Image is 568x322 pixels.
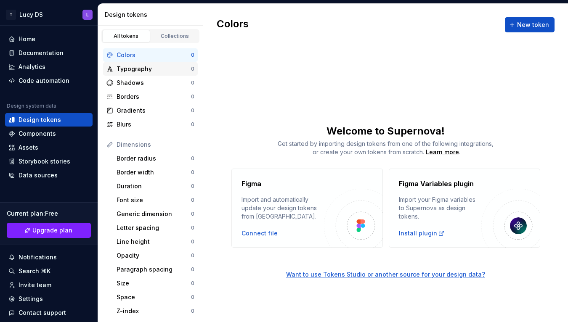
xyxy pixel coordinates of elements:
[191,238,194,245] div: 0
[113,290,198,304] a: Space0
[505,17,555,32] button: New token
[5,292,93,306] a: Settings
[117,210,191,218] div: Generic dimension
[19,253,57,261] div: Notifications
[7,209,91,218] div: Current plan : Free
[191,266,194,273] div: 0
[5,251,93,264] button: Notifications
[117,251,191,260] div: Opacity
[517,21,549,29] span: New token
[117,224,191,232] div: Letter spacing
[103,62,198,76] a: Typography0
[113,166,198,179] a: Border width0
[113,179,198,193] a: Duration0
[154,33,196,40] div: Collections
[5,60,93,74] a: Analytics
[113,263,198,276] a: Paragraph spacing0
[5,155,93,168] a: Storybook stories
[103,76,198,90] a: Shadows0
[105,11,199,19] div: Design tokens
[117,182,191,190] div: Duration
[117,120,191,129] div: Blurs
[191,52,194,58] div: 0
[191,197,194,203] div: 0
[113,249,198,262] a: Opacity0
[117,307,191,315] div: Z-index
[242,229,278,238] div: Connect file
[191,79,194,86] div: 0
[399,179,474,189] h4: Figma Variables plugin
[5,127,93,140] a: Components
[5,74,93,87] a: Code automation
[203,248,568,279] a: Want to use Tokens Studio or another source for your design data?
[191,294,194,301] div: 0
[5,32,93,46] a: Home
[19,143,38,152] div: Assets
[117,51,191,59] div: Colors
[19,157,70,166] div: Storybook stories
[19,49,64,57] div: Documentation
[278,140,494,156] span: Get started by importing design tokens from one of the following integrations, or create your own...
[399,195,481,221] div: Import your Figma variables to Supernova as design tokens.
[19,295,43,303] div: Settings
[117,265,191,274] div: Paragraph spacing
[19,63,45,71] div: Analytics
[117,140,194,149] div: Dimensions
[117,106,191,115] div: Gradients
[19,309,66,317] div: Contact support
[399,229,445,238] a: Install plugin
[191,93,194,100] div: 0
[113,152,198,165] a: Border radius0
[191,308,194,314] div: 0
[286,270,485,279] button: Want to use Tokens Studio or another source for your design data?
[117,154,191,163] div: Border radius
[19,129,56,138] div: Components
[117,196,191,204] div: Font size
[19,35,35,43] div: Home
[117,65,191,73] div: Typography
[19,116,61,124] div: Design tokens
[191,252,194,259] div: 0
[5,113,93,127] a: Design tokens
[5,141,93,154] a: Assets
[5,278,93,292] a: Invite team
[103,118,198,131] a: Blurs0
[117,238,191,246] div: Line height
[113,193,198,207] a: Font size0
[426,148,459,156] a: Learn more
[191,155,194,162] div: 0
[19,267,50,275] div: Search ⌘K
[19,281,51,289] div: Invite team
[117,168,191,177] div: Border width
[103,48,198,62] a: Colors0
[5,264,93,278] button: Search ⌘K
[19,77,69,85] div: Code automation
[191,280,194,287] div: 0
[105,33,147,40] div: All tokens
[103,90,198,103] a: Borders0
[7,223,91,238] a: Upgrade plan
[2,5,96,24] button: TLucy DSL
[191,121,194,128] div: 0
[19,171,58,179] div: Data sources
[191,211,194,217] div: 0
[117,279,191,288] div: Size
[103,104,198,117] a: Gradients0
[242,179,261,189] h4: Figma
[203,124,568,138] div: Welcome to Supernova!
[113,207,198,221] a: Generic dimension0
[191,169,194,176] div: 0
[117,79,191,87] div: Shadows
[32,226,72,235] span: Upgrade plan
[113,221,198,235] a: Letter spacing0
[5,169,93,182] a: Data sources
[217,17,249,32] h2: Colors
[117,293,191,301] div: Space
[242,195,324,221] div: Import and automatically update your design tokens from [GEOGRAPHIC_DATA].
[6,10,16,20] div: T
[191,66,194,72] div: 0
[191,107,194,114] div: 0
